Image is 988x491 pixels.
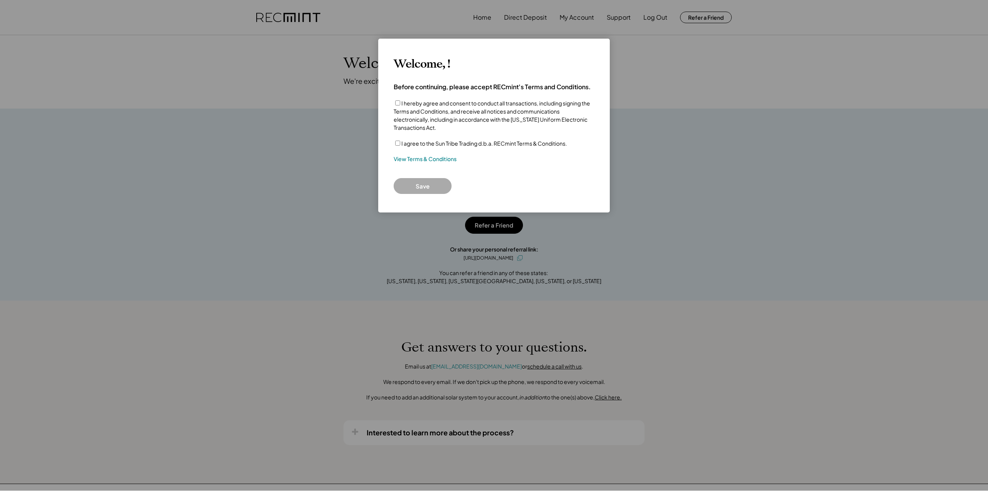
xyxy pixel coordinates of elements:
[394,178,452,194] button: Save
[401,140,567,147] label: I agree to the Sun Tribe Trading d.b.a. RECmint Terms & Conditions.
[394,57,450,71] h3: Welcome, !
[394,100,590,131] label: I hereby agree and consent to conduct all transactions, including signing the Terms and Condition...
[394,83,591,91] h4: Before continuing, please accept RECmint's Terms and Conditions.
[394,155,457,163] a: View Terms & Conditions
